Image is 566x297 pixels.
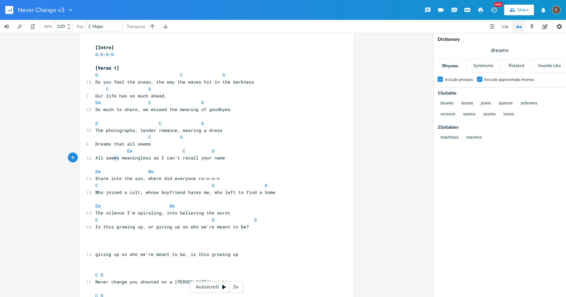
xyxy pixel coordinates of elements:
[180,134,183,140] span: G
[521,101,537,106] button: schemes
[180,72,183,78] span: C
[106,86,109,92] span: C
[44,25,52,29] div: BPM
[169,203,175,209] span: Bm
[434,59,466,73] div: Rhymes
[445,78,473,82] div: Include phrases
[95,272,98,278] span: C
[148,99,151,105] span: C
[533,59,566,73] div: Sounds Like
[483,112,495,117] button: seems
[95,155,225,161] span: All seems meaningless as I can't recall your name
[95,189,275,195] span: Who joined a cult, whose boyfriend hates me, who left to find a home
[77,25,83,29] div: Key
[95,279,228,285] span: Never change you shouted on a [PERSON_NAME]' night
[500,59,533,73] div: Related
[503,112,514,117] button: teens
[201,120,204,126] span: G
[95,44,114,50] span: [Intro]
[487,4,500,16] button: New
[517,7,529,13] div: Share
[95,141,156,147] span: Dreams that all seems
[95,217,98,223] span: C
[222,72,225,78] span: G
[201,99,204,105] span: D
[95,106,230,112] span: So much to share, we missed the meaning of goodbyes
[18,7,65,13] span: Never Change v3
[95,120,98,126] span: G
[148,86,151,92] span: G
[95,99,101,105] span: Em
[481,101,491,106] button: jeans
[463,112,475,117] button: seams
[95,127,222,133] span: The photographs, tender romance, wearing a dress
[438,125,562,130] div: 2 Syllable s
[127,25,145,29] div: Transpose
[484,78,534,82] div: Include approximate rhymes
[88,24,103,30] span: C Major
[183,148,185,154] span: C
[127,148,132,154] span: Em
[106,51,109,57] span: G
[441,135,458,141] button: machines
[552,2,561,18] button: E
[212,217,214,223] span: G
[552,6,561,14] div: edward
[438,91,562,95] div: 1 Syllable
[467,59,499,73] div: Synonyms
[438,37,562,42] div: Dictionary
[491,47,509,54] span: dreams
[148,134,151,140] span: C
[230,281,242,293] div: 3x
[95,72,98,78] span: G
[95,51,98,57] span: G
[441,112,455,117] button: screens
[95,182,98,188] span: C
[95,203,101,209] span: Em
[190,281,244,293] div: Autoscroll
[159,120,162,126] span: C
[101,272,103,278] span: D
[461,101,473,106] button: beans
[95,224,249,230] span: Is this growing up, or giving up on who we're meant to be?
[101,51,103,57] span: D
[95,168,101,174] span: Em
[95,93,167,99] span: Our life has so much ahead,
[95,51,117,57] span: - - -
[95,175,220,181] span: Stare into the sun, where did everyone ru-u-u-n
[499,101,513,106] button: queens
[95,79,254,85] span: Do you feel the ocean, the way the waves hit in the darkness
[111,51,114,57] span: D
[212,148,214,154] span: D
[494,2,502,7] div: New
[95,210,230,216] span: The silence I'm spiraling, into believing the worst
[95,65,119,71] span: [Verse 1]
[212,182,214,188] span: G
[265,182,267,188] span: D
[441,101,453,106] button: beams
[254,217,257,223] span: D
[466,135,482,141] button: marines
[148,168,154,174] span: Bm
[504,5,534,15] button: Share
[95,251,238,257] span: giving up on who we're meant to be, is this growing up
